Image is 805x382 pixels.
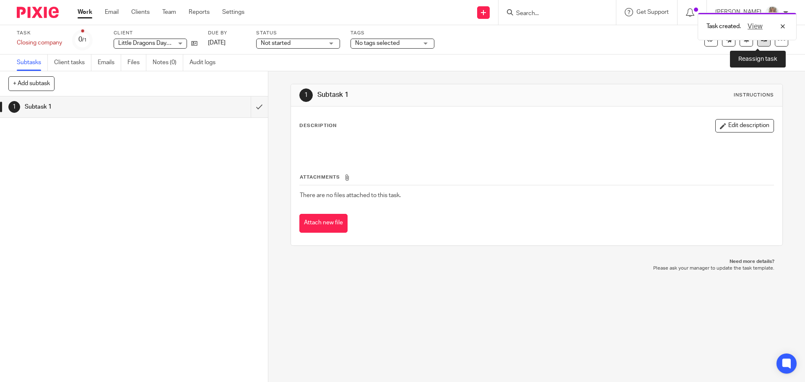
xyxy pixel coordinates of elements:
[17,55,48,71] a: Subtasks
[78,35,87,44] div: 0
[300,192,401,198] span: There are no files attached to this task.
[127,55,146,71] a: Files
[190,55,222,71] a: Audit logs
[715,119,774,133] button: Edit description
[299,122,337,129] p: Description
[17,39,62,47] div: Closing company
[745,21,765,31] button: View
[8,76,55,91] button: + Add subtask
[261,40,291,46] span: Not started
[299,88,313,102] div: 1
[317,91,555,99] h1: Subtask 1
[208,40,226,46] span: [DATE]
[256,30,340,36] label: Status
[98,55,121,71] a: Emails
[114,30,197,36] label: Client
[208,30,246,36] label: Due by
[25,101,170,113] h1: Subtask 1
[131,8,150,16] a: Clients
[706,22,741,31] p: Task created.
[734,92,774,99] div: Instructions
[8,101,20,113] div: 1
[17,30,62,36] label: Task
[82,38,87,42] small: /1
[300,175,340,179] span: Attachments
[54,55,91,71] a: Client tasks
[222,8,244,16] a: Settings
[118,40,188,46] span: Little Dragons Daycare Ltd
[299,265,774,272] p: Please ask your manager to update the task template.
[189,8,210,16] a: Reports
[299,214,348,233] button: Attach new file
[153,55,183,71] a: Notes (0)
[78,8,92,16] a: Work
[162,8,176,16] a: Team
[355,40,400,46] span: No tags selected
[299,258,774,265] p: Need more details?
[105,8,119,16] a: Email
[351,30,434,36] label: Tags
[17,7,59,18] img: Pixie
[766,6,779,19] img: Sara%20Zdj%C4%99cie%20.jpg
